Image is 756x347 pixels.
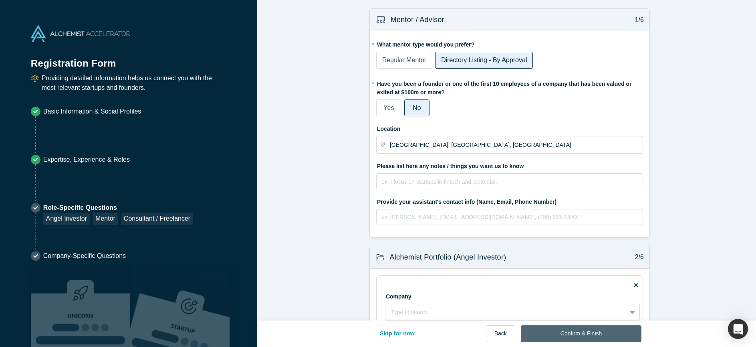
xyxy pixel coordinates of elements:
[31,25,130,42] img: Alchemist Accelerator Logo
[390,252,506,263] h3: Alchemist Portfolio
[43,203,193,213] p: Role-Specific Questions
[413,104,421,111] span: No
[371,325,423,342] button: Skip for now
[631,252,644,262] p: 2/6
[376,195,643,206] label: Provide your assistant's contact info (Name, Email, Phone Number)
[376,122,643,133] label: Location
[376,77,643,97] label: Have you been a founder or one of the first 10 employees of a company that has been valued or exi...
[43,251,126,261] p: Company-Specific Questions
[376,209,643,225] div: rdw-wrapper
[486,325,515,342] button: Back
[391,14,444,25] h3: Mentor / Advisor
[43,213,90,225] div: Angel Investor
[521,325,641,342] button: Confirm & Finish
[376,159,643,170] label: Please list here any notes / things you want us to know
[383,104,394,111] span: Yes
[121,213,193,225] div: Consultant / Freelancer
[454,253,506,261] span: (Angel Investor)
[385,290,430,301] label: Company
[43,107,141,116] p: Basic Information & Social Profiles
[441,57,527,63] span: Directory Listing - By Approval
[382,212,638,228] div: rdw-editor
[42,73,226,93] p: Providing detailed information helps us connect you with the most relevant startups and founders.
[390,136,642,153] input: Enter a location
[382,57,426,63] span: Regular Mentor
[382,176,638,192] div: rdw-editor
[631,15,644,25] p: 1/6
[43,155,130,164] p: Expertise, Experience & Roles
[31,48,226,71] h1: Registration Form
[93,213,118,225] div: Mentor
[376,173,643,189] div: rdw-wrapper
[376,38,643,49] label: What mentor type would you prefer?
